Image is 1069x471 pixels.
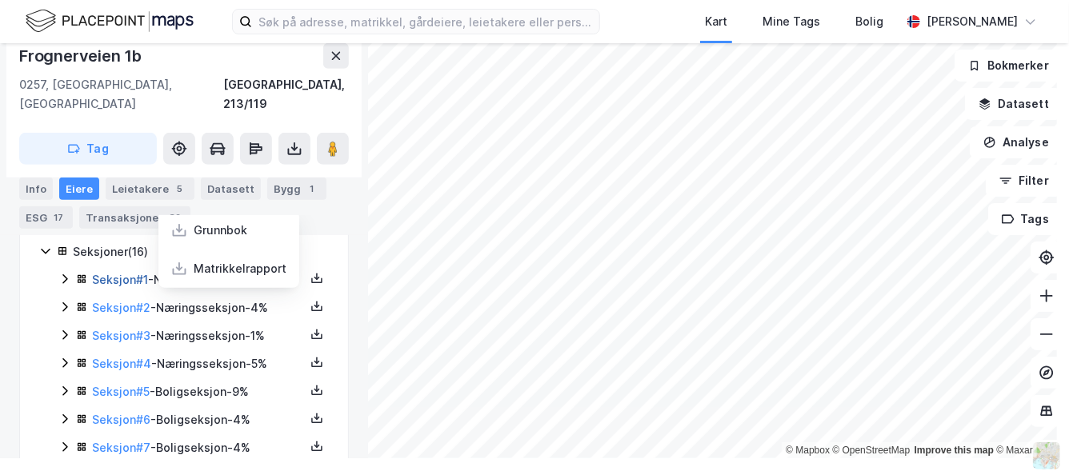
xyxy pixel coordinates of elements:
[92,354,305,373] div: - Næringsseksjon - 5%
[19,178,53,200] div: Info
[106,178,194,200] div: Leietakere
[833,445,911,456] a: OpenStreetMap
[304,181,320,197] div: 1
[92,273,148,286] a: Seksjon#1
[92,441,150,454] a: Seksjon#7
[73,242,329,261] div: Seksjoner ( 16 )
[252,10,599,34] input: Søk på adresse, matrikkel, gårdeiere, leietakere eller personer
[986,165,1063,197] button: Filter
[26,7,194,35] img: logo.f888ab2527a4732fd821a326f86c7f29.svg
[19,75,223,114] div: 0257, [GEOGRAPHIC_DATA], [GEOGRAPHIC_DATA]
[172,181,188,197] div: 5
[194,221,247,240] div: Grunnbok
[92,326,305,345] div: - Næringsseksjon - 1%
[92,357,151,370] a: Seksjon#4
[201,178,261,200] div: Datasett
[786,445,830,456] a: Mapbox
[705,12,727,31] div: Kart
[92,382,305,401] div: - Boligseksjon - 9%
[92,438,305,457] div: - Boligseksjon - 4%
[223,75,349,114] div: [GEOGRAPHIC_DATA], 213/119
[194,259,286,278] div: Matrikkelrapport
[92,270,305,289] div: - Næringsseksjon - 5%
[855,12,883,31] div: Bolig
[927,12,1018,31] div: [PERSON_NAME]
[970,126,1063,158] button: Analyse
[92,329,150,342] a: Seksjon#3
[50,210,66,226] div: 17
[988,203,1063,235] button: Tags
[915,445,994,456] a: Improve this map
[166,210,184,226] div: 32
[965,88,1063,120] button: Datasett
[92,410,305,429] div: - Boligseksjon - 4%
[19,43,145,69] div: Frognerveien 1b
[989,394,1069,471] div: Kontrollprogram for chat
[955,50,1063,82] button: Bokmerker
[763,12,820,31] div: Mine Tags
[19,133,157,165] button: Tag
[79,206,190,229] div: Transaksjoner
[92,301,150,314] a: Seksjon#2
[267,178,326,200] div: Bygg
[92,298,305,317] div: - Næringsseksjon - 4%
[989,394,1069,471] iframe: Chat Widget
[59,178,99,200] div: Eiere
[92,413,150,426] a: Seksjon#6
[92,385,150,398] a: Seksjon#5
[19,206,73,229] div: ESG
